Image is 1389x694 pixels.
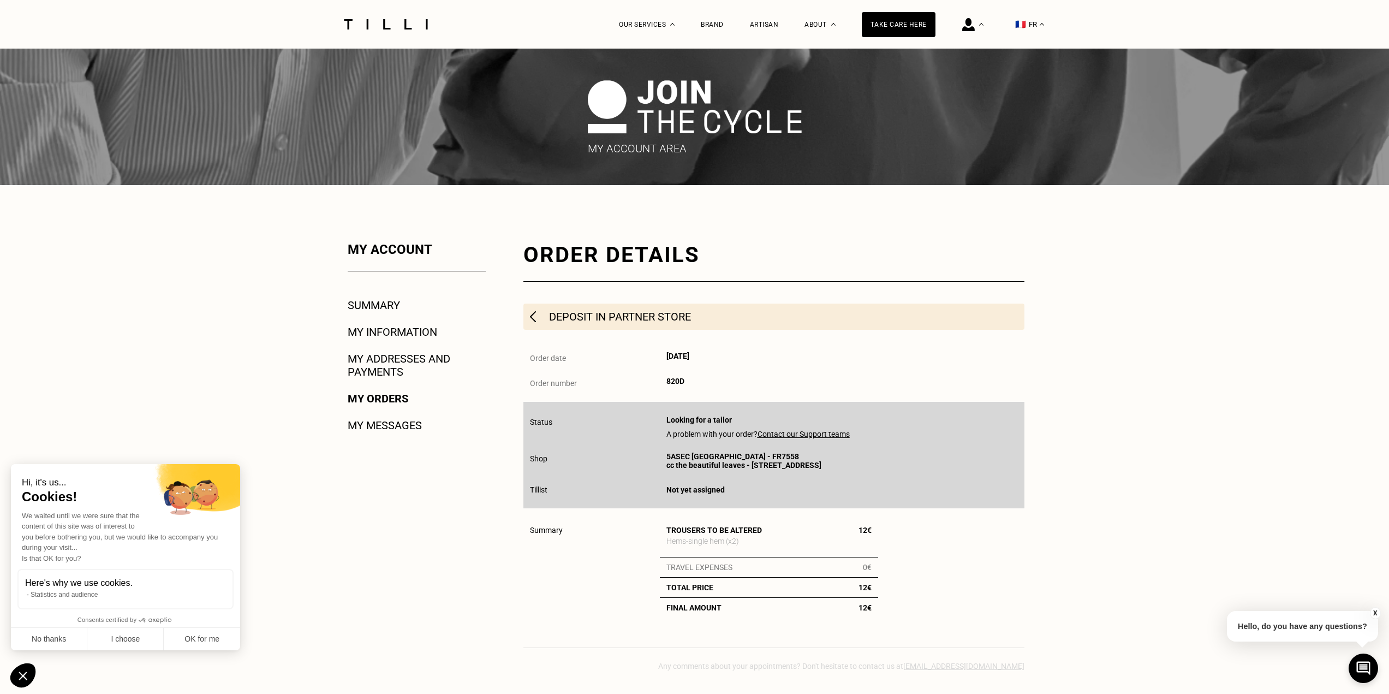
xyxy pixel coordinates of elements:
font: Trousers to be altered [666,526,762,535]
font: Hems [666,537,686,545]
font: Final amount [666,603,722,612]
font: Travel expenses [666,563,732,572]
font: single hem (x2) [688,537,739,545]
font: FR [1029,20,1037,28]
font: Contact our Support teams [758,430,850,438]
font: My account [348,242,432,257]
font: Looking for a tailor [666,416,732,424]
img: drop-down menu [1040,23,1044,26]
font: My addresses and payments [348,352,450,378]
font: Tillist [530,485,547,494]
font: Status [530,418,552,426]
font: My account area [588,143,687,156]
font: X [1373,609,1378,617]
a: My information [348,325,437,339]
font: Our services [619,21,666,28]
font: [DATE] [666,352,689,360]
a: Take care here [862,12,935,37]
font: Any comments about your appointments? Don't hesitate to contact us at [658,662,903,671]
font: Deposit in partner store [549,310,691,323]
img: Tilli Dressmaking Service Logo [340,19,432,29]
a: [EMAIL_ADDRESS][DOMAIN_NAME] [903,662,1024,671]
img: connection icon [962,18,975,31]
font: 5ASEC [GEOGRAPHIC_DATA] - FR7558 [666,452,799,461]
img: Drop-down menu [979,23,983,26]
font: Summary [530,526,563,535]
a: My orders [348,392,408,405]
font: A problem with your order? [666,430,758,438]
font: Total Price [666,583,713,592]
font: cc the beautiful leaves - [STREET_ADDRESS] [666,461,821,470]
font: 0€ [863,563,872,572]
font: 820D [666,377,684,385]
a: Artisan [750,21,779,28]
font: 12€ [859,526,872,535]
a: My addresses and payments [348,352,486,378]
font: Hello, do you have any questions? [1238,622,1367,631]
font: Order number [530,379,577,388]
font: 🇫🇷 [1015,19,1026,29]
font: About [804,21,827,28]
font: Order date [530,354,566,363]
img: Drop-down menu [670,23,675,26]
font: Not yet assigned [666,485,725,494]
a: My messages [348,419,422,432]
img: Back [530,311,536,322]
a: Brand [701,21,724,28]
img: About drop-down menu [831,23,836,26]
font: Order Details [523,242,700,268]
font: 12€ [859,583,872,592]
font: - [686,537,688,545]
button: X [1370,607,1381,619]
a: Summary [348,299,400,312]
font: Shop [530,454,547,463]
img: logo join the cycle [588,80,802,133]
font: 12€ [859,603,872,612]
font: Take care here [871,21,927,28]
